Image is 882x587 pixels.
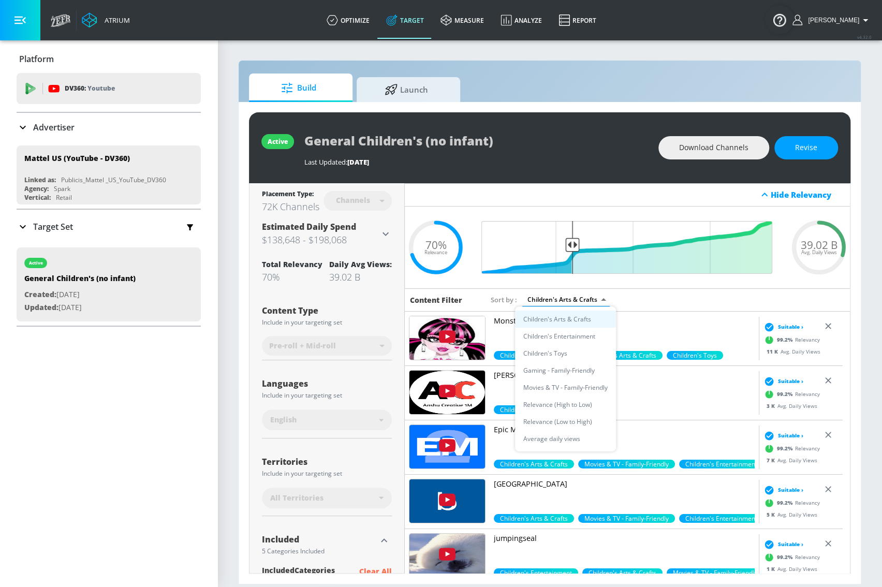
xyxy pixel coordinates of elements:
li: Relevance (Low to High) [515,413,616,430]
li: Children's Arts & Crafts [515,311,616,328]
li: Movies & TV - Family-Friendly [515,379,616,396]
li: Gaming - Family-Friendly [515,362,616,379]
li: Children's Toys [515,345,616,362]
li: Relevance (High to Low) [515,396,616,413]
button: Open Resource Center [765,5,794,34]
li: Average daily views [515,430,616,447]
li: Children's Entertainment [515,328,616,345]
